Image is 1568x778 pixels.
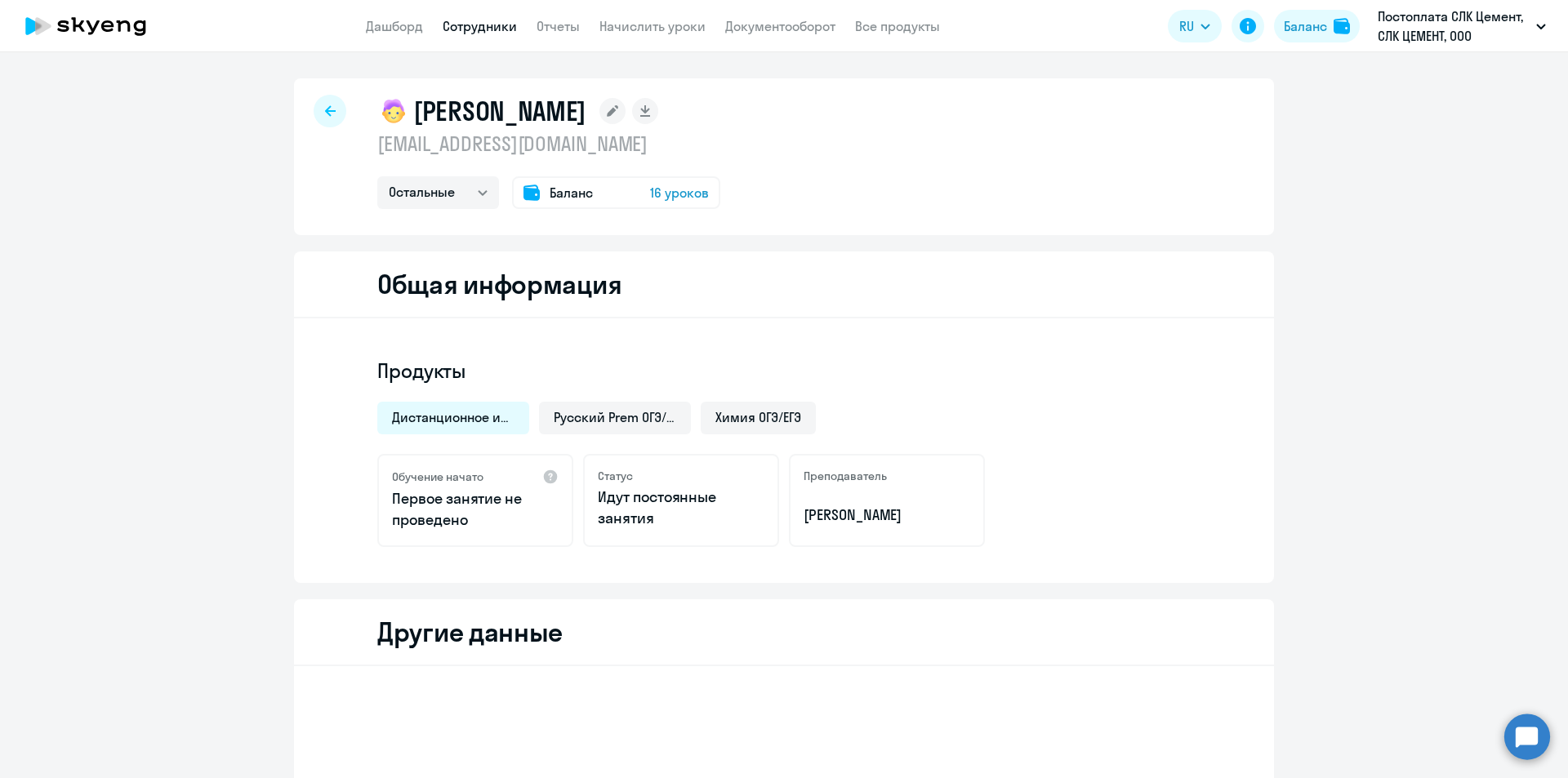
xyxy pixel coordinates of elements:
button: RU [1168,10,1222,42]
h2: Другие данные [377,616,563,648]
a: Дашборд [366,18,423,34]
span: Русский Prem ОГЭ/ЕГЭ [554,408,676,426]
span: RU [1179,16,1194,36]
h4: Продукты [377,358,1191,384]
span: Химия ОГЭ/ЕГЭ [715,408,801,426]
a: Сотрудники [443,18,517,34]
p: Первое занятие не проведено [392,488,559,531]
span: Баланс [550,183,593,202]
button: Постоплата СЛК Цемент, СЛК ЦЕМЕНТ, ООО [1370,7,1554,46]
img: balance [1334,18,1350,34]
p: [EMAIL_ADDRESS][DOMAIN_NAME] [377,131,720,157]
img: child [377,95,410,127]
p: Идут постоянные занятия [598,487,764,529]
h5: Обучение начато [392,469,483,484]
div: Баланс [1284,16,1327,36]
span: Дистанционное индивидуальное занятие по физике для подготовки к ОГЭ и ЕГЭ [392,408,514,426]
p: [PERSON_NAME] [804,505,970,526]
a: Начислить уроки [599,18,706,34]
h2: Общая информация [377,268,621,300]
button: Балансbalance [1274,10,1360,42]
h5: Преподаватель [804,469,887,483]
a: Все продукты [855,18,940,34]
a: Документооборот [725,18,835,34]
span: 16 уроков [650,183,709,202]
h1: [PERSON_NAME] [413,95,586,127]
h5: Статус [598,469,633,483]
p: Постоплата СЛК Цемент, СЛК ЦЕМЕНТ, ООО [1378,7,1530,46]
a: Отчеты [537,18,580,34]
